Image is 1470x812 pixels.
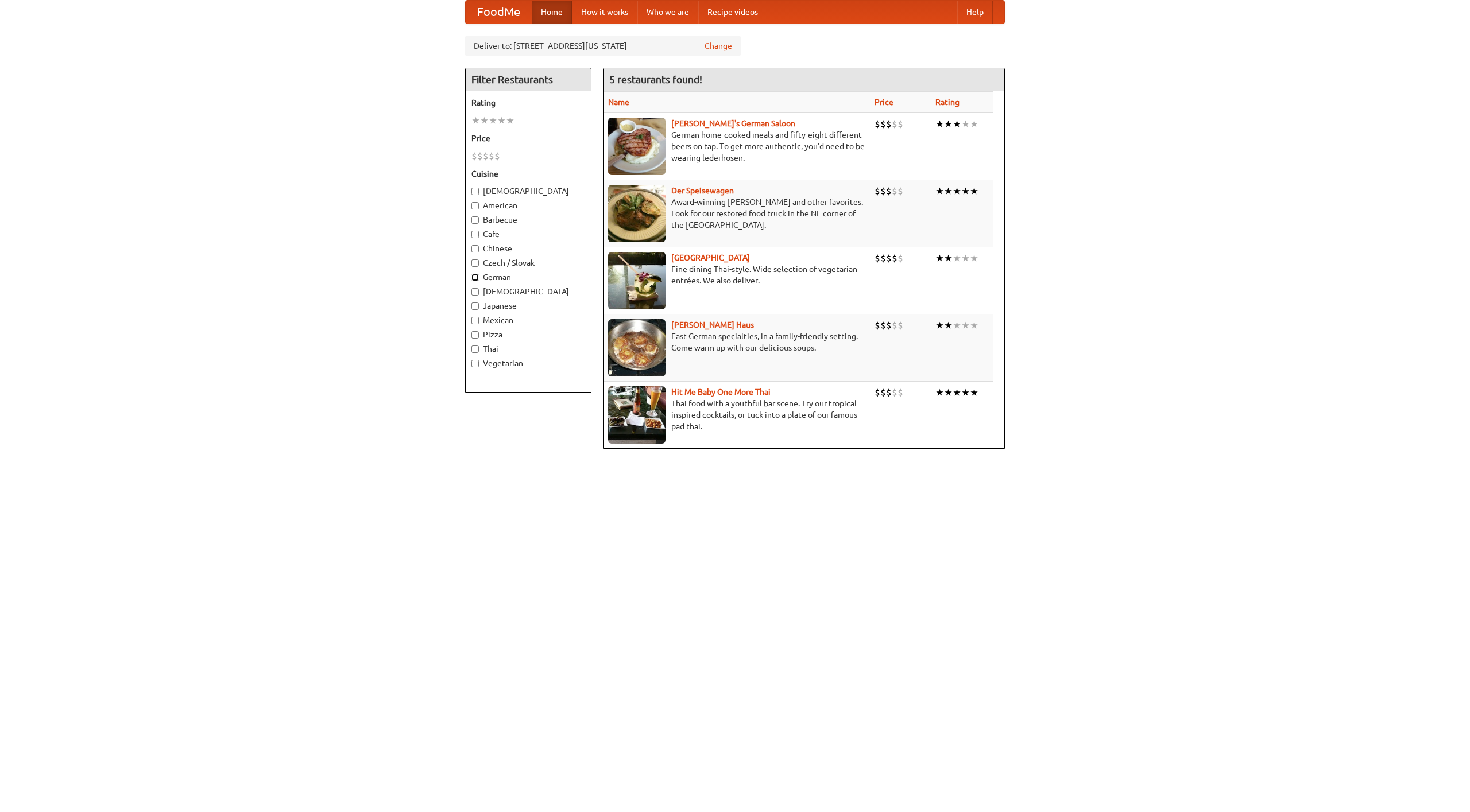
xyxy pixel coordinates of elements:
input: Thai [471,345,479,353]
li: ★ [961,252,970,265]
input: [DEMOGRAPHIC_DATA] [471,188,479,195]
label: Cafe [471,228,585,240]
img: kohlhaus.jpg [608,319,666,376]
li: $ [892,319,898,332]
a: Change [705,40,732,52]
label: Thai [471,343,585,355]
input: Pizza [471,331,479,339]
li: $ [875,319,880,332]
li: ★ [935,185,944,197]
li: ★ [489,114,497,127]
label: German [471,271,585,283]
li: ★ [970,319,978,332]
li: ★ [970,185,978,197]
li: $ [880,386,886,399]
li: $ [880,319,886,332]
a: Der Speisewagen [671,186,734,195]
label: Chinese [471,243,585,254]
img: babythai.jpg [608,386,666,444]
input: Vegetarian [471,360,479,367]
input: Chinese [471,245,479,252]
li: $ [898,185,903,197]
li: ★ [970,118,978,130]
li: $ [875,185,880,197]
label: [DEMOGRAPHIC_DATA] [471,286,585,297]
li: $ [898,252,903,265]
p: Fine dining Thai-style. Wide selection of vegetarian entrées. We also deliver. [608,263,865,286]
li: ★ [506,114,514,127]
label: Vegetarian [471,358,585,369]
h5: Price [471,133,585,144]
a: [PERSON_NAME]'s German Saloon [671,119,795,128]
a: Hit Me Baby One More Thai [671,387,771,397]
label: American [471,200,585,211]
h4: Filter Restaurants [466,68,591,91]
li: $ [886,118,892,130]
li: $ [898,319,903,332]
p: Award-winning [PERSON_NAME] and other favorites. Look for our restored food truck in the NE corne... [608,196,865,231]
li: ★ [953,252,961,265]
li: $ [892,386,898,399]
label: Pizza [471,329,585,340]
p: Thai food with a youthful bar scene. Try our tropical inspired cocktails, or tuck into a plate of... [608,398,865,432]
input: Barbecue [471,216,479,224]
a: Help [957,1,993,24]
img: esthers.jpg [608,118,666,175]
h5: Rating [471,97,585,108]
li: ★ [935,252,944,265]
li: $ [886,252,892,265]
a: Recipe videos [698,1,767,24]
li: $ [875,118,880,130]
li: ★ [953,118,961,130]
label: Barbecue [471,214,585,226]
li: ★ [961,118,970,130]
li: $ [875,252,880,265]
label: [DEMOGRAPHIC_DATA] [471,185,585,197]
li: ★ [480,114,489,127]
div: Deliver to: [STREET_ADDRESS][US_STATE] [465,36,741,56]
p: German home-cooked meals and fifty-eight different beers on tap. To get more authentic, you'd nee... [608,129,865,164]
label: Japanese [471,300,585,312]
li: ★ [961,185,970,197]
p: East German specialties, in a family-friendly setting. Come warm up with our delicious soups. [608,331,865,353]
li: ★ [961,386,970,399]
li: ★ [944,252,953,265]
li: ★ [944,319,953,332]
input: American [471,202,479,209]
li: ★ [944,386,953,399]
li: ★ [935,386,944,399]
a: Price [875,98,893,107]
b: [GEOGRAPHIC_DATA] [671,253,750,262]
a: [PERSON_NAME] Haus [671,320,754,329]
li: $ [886,185,892,197]
label: Mexican [471,314,585,326]
li: ★ [953,319,961,332]
input: Czech / Slovak [471,259,479,267]
input: [DEMOGRAPHIC_DATA] [471,288,479,296]
li: $ [483,150,489,162]
li: $ [477,150,483,162]
li: ★ [944,118,953,130]
li: $ [898,386,903,399]
li: ★ [497,114,506,127]
label: Czech / Slovak [471,257,585,269]
li: ★ [944,185,953,197]
a: FoodMe [466,1,532,24]
li: ★ [970,252,978,265]
li: ★ [953,185,961,197]
img: satay.jpg [608,252,666,309]
input: German [471,274,479,281]
li: $ [494,150,500,162]
li: $ [880,185,886,197]
li: $ [875,386,880,399]
a: Who we are [637,1,698,24]
ng-pluralize: 5 restaurants found! [609,74,702,85]
li: $ [489,150,494,162]
li: $ [471,150,477,162]
li: ★ [935,118,944,130]
a: Home [532,1,572,24]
